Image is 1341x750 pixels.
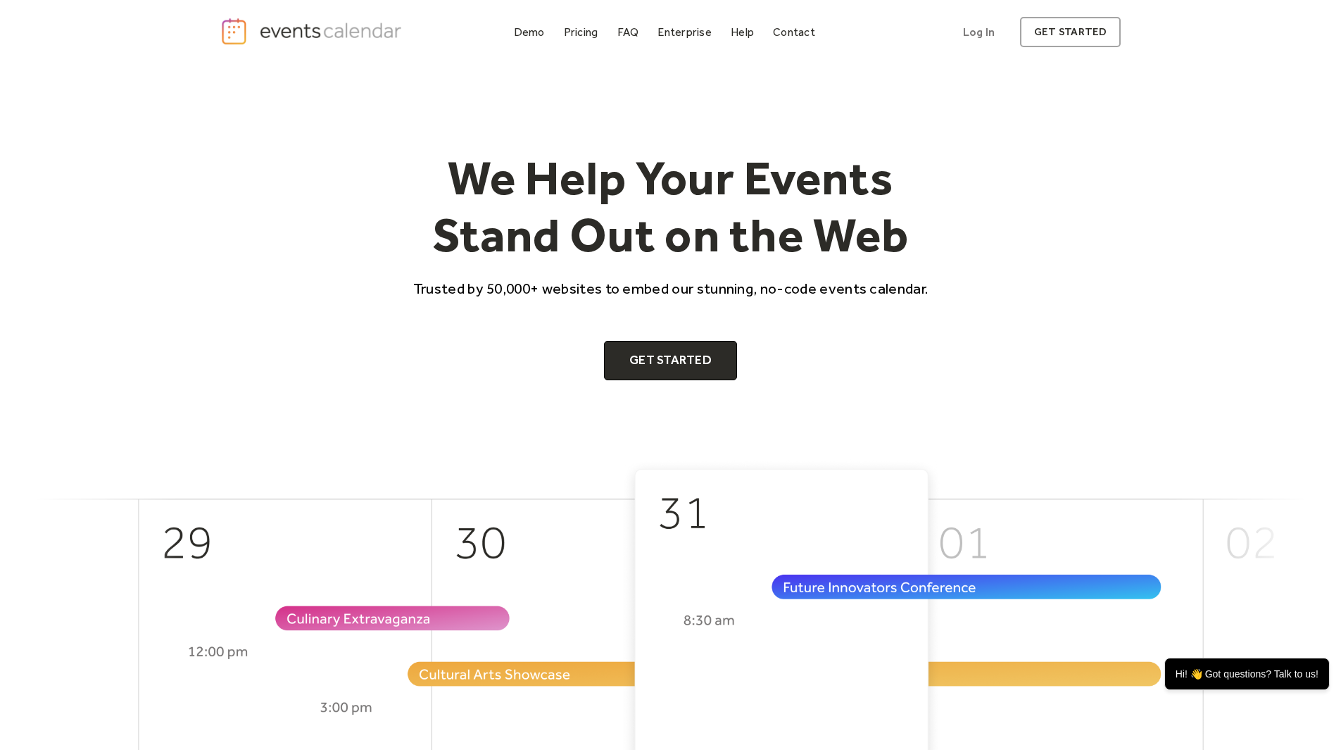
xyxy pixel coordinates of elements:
[514,28,545,36] div: Demo
[508,23,550,42] a: Demo
[401,278,941,299] p: Trusted by 50,000+ websites to embed our stunning, no-code events calendar.
[731,28,754,36] div: Help
[604,341,737,380] a: Get Started
[558,23,604,42] a: Pricing
[612,23,645,42] a: FAQ
[773,28,815,36] div: Contact
[725,23,760,42] a: Help
[564,28,598,36] div: Pricing
[652,23,717,42] a: Enterprise
[949,17,1009,47] a: Log In
[767,23,821,42] a: Contact
[617,28,639,36] div: FAQ
[657,28,711,36] div: Enterprise
[401,149,941,264] h1: We Help Your Events Stand Out on the Web
[1020,17,1121,47] a: get started
[220,17,406,46] a: home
